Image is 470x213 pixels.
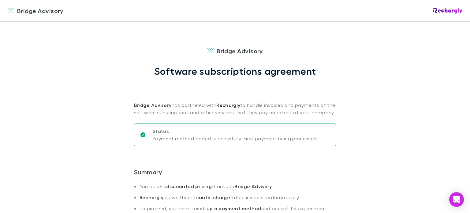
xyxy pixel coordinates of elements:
[216,102,240,108] strong: Rechargly
[134,77,336,116] p: has partnered with to handle invoices and payments of the software subscriptions and other servic...
[153,127,318,135] p: Status
[140,183,336,194] li: You access thanks to .
[153,135,318,142] p: Payment method added successfully. First payment being processed.
[140,194,163,200] strong: Rechargly
[207,47,214,55] img: Bridge Advisory's Logo
[154,65,316,77] h1: Software subscriptions agreement
[166,183,212,189] strong: discounted pricing
[134,168,336,178] h3: Summary
[197,205,261,211] strong: set up a payment method
[7,7,15,14] img: Bridge Advisory's Logo
[199,194,230,200] strong: auto-charge
[234,183,272,189] strong: Bridge Advisory
[433,8,463,14] img: Rechargly Logo
[17,6,64,15] span: Bridge Advisory
[449,192,464,207] div: Open Intercom Messenger
[134,102,172,108] strong: Bridge Advisory
[140,194,336,205] li: allows them to future invoices automatically.
[217,46,263,55] span: Bridge Advisory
